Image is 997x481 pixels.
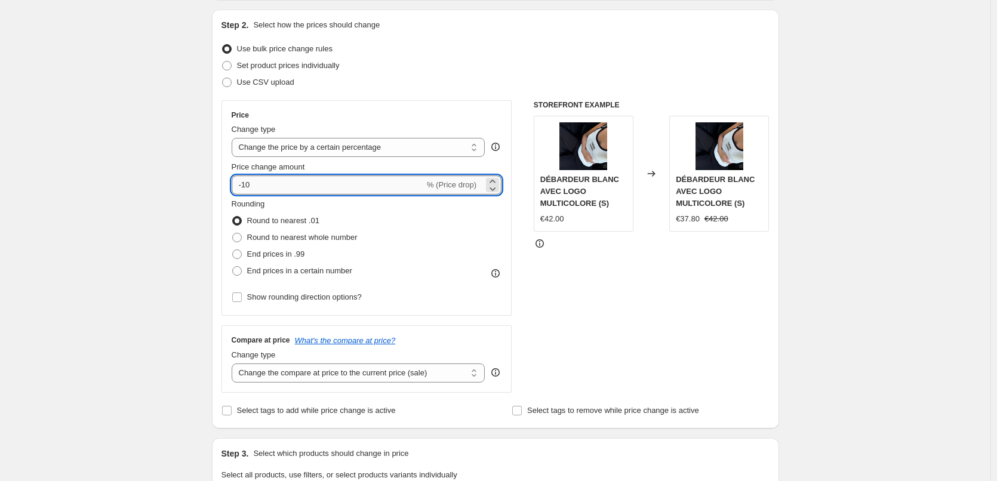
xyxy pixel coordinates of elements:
span: Select tags to remove while price change is active [527,406,699,415]
p: Select which products should change in price [253,448,408,460]
span: Select tags to add while price change is active [237,406,396,415]
h3: Compare at price [232,335,290,345]
span: Select all products, use filters, or select products variants individually [221,470,457,479]
div: €42.00 [540,213,564,225]
span: Use CSV upload [237,78,294,87]
span: Change type [232,125,276,134]
span: Change type [232,350,276,359]
button: What's the compare at price? [295,336,396,345]
span: % (Price drop) [427,180,476,189]
span: Rounding [232,199,265,208]
div: help [490,141,501,153]
span: Use bulk price change rules [237,44,333,53]
div: €37.80 [676,213,700,225]
span: Set product prices individually [237,61,340,70]
h2: Step 2. [221,19,249,31]
img: F94CC102-5D1F-4460-BB90-C39647B05AA8_80x.jpg [696,122,743,170]
p: Select how the prices should change [253,19,380,31]
input: -15 [232,175,424,195]
h3: Price [232,110,249,120]
span: Show rounding direction options? [247,292,362,301]
span: Price change amount [232,162,305,171]
h6: STOREFRONT EXAMPLE [534,100,770,110]
img: F94CC102-5D1F-4460-BB90-C39647B05AA8_80x.jpg [559,122,607,170]
div: help [490,366,501,378]
strike: €42.00 [704,213,728,225]
h2: Step 3. [221,448,249,460]
span: DÉBARDEUR BLANC AVEC LOGO MULTICOLORE (S) [540,175,619,208]
span: DÉBARDEUR BLANC AVEC LOGO MULTICOLORE (S) [676,175,755,208]
span: End prices in .99 [247,249,305,258]
span: End prices in a certain number [247,266,352,275]
span: Round to nearest whole number [247,233,358,242]
span: Round to nearest .01 [247,216,319,225]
